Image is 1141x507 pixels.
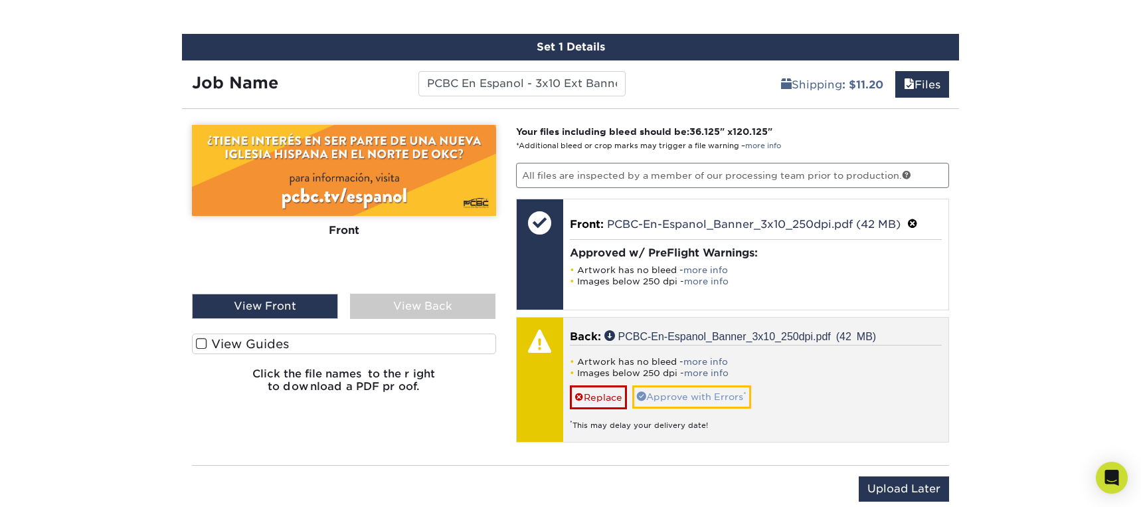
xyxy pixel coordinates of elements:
li: Artwork has no bleed - [570,264,942,276]
small: *Additional bleed or crop marks may trigger a file warning – [516,142,781,150]
span: 36.125 [689,126,720,137]
a: more info [683,357,728,367]
li: Images below 250 dpi - [570,367,942,379]
strong: Your files including bleed should be: " x " [516,126,772,137]
span: files [904,78,915,91]
span: shipping [781,78,792,91]
p: All files are inspected by a member of our processing team prior to production. [516,163,950,188]
a: Files [895,71,949,98]
span: Front: [570,218,604,231]
a: more info [745,142,781,150]
a: Approve with Errors* [632,385,751,408]
a: PCBC-En-Espanol_Banner_3x10_250dpi.pdf (42 MB) [604,330,877,341]
a: Shipping: $11.20 [772,71,892,98]
a: PCBC-En-Espanol_Banner_3x10_250dpi.pdf (42 MB) [607,218,901,231]
div: Set 1 Details [182,34,959,60]
div: View Back [350,294,496,319]
li: Images below 250 dpi - [570,276,942,287]
div: Open Intercom Messenger [1096,462,1128,494]
li: Artwork has no bleed - [570,356,942,367]
input: Enter a job name [418,71,625,96]
span: Back: [570,330,601,343]
strong: Job Name [192,73,278,92]
div: Front [192,216,496,245]
div: This may delay your delivery date! [570,409,942,431]
input: Upload Later [859,476,949,502]
label: View Guides [192,334,496,354]
a: Replace [570,385,627,409]
div: View Front [192,294,338,319]
a: more info [684,276,729,286]
span: 120.125 [733,126,768,137]
a: more info [684,368,729,378]
h6: Click the file names to the right to download a PDF proof. [192,367,496,403]
h4: Approved w/ PreFlight Warnings: [570,247,942,259]
b: : $11.20 [842,78,883,91]
a: more info [683,265,728,275]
